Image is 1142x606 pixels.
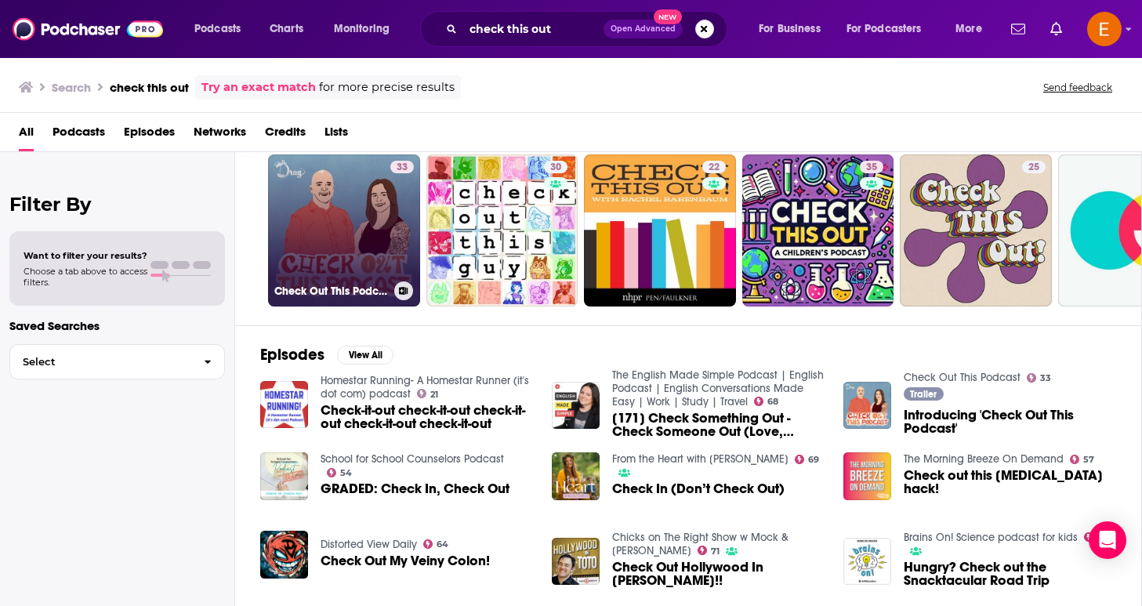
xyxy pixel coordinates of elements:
[323,16,410,42] button: open menu
[321,482,509,495] a: GRADED: Check In, Check Out
[910,390,937,399] span: Trailer
[124,119,175,151] a: Episodes
[110,80,189,95] h3: check this out
[1044,16,1068,42] a: Show notifications dropdown
[463,16,604,42] input: Search podcasts, credits, & more...
[904,561,1116,587] a: Hungry? Check out the Snacktacular Road Trip
[904,469,1116,495] span: Check out this [MEDICAL_DATA] hack!
[321,538,417,551] a: Distorted View Daily
[9,318,225,333] p: Saved Searches
[270,18,303,40] span: Charts
[843,452,891,500] img: Check out this sunburn hack!
[604,20,683,38] button: Open AdvancedNew
[24,266,147,288] span: Choose a tab above to access filters.
[552,382,600,430] img: [171] Check Something Out - Check Someone Out (Love, Dating Part 2)
[904,452,1064,466] a: The Morning Breeze On Demand
[904,371,1021,384] a: Check Out This Podcast
[435,11,742,47] div: Search podcasts, credits, & more...
[550,160,561,176] span: 30
[544,161,567,173] a: 30
[552,538,600,586] img: Check Out Hollywood In Toto!!
[860,161,883,173] a: 35
[260,345,324,365] h2: Episodes
[748,16,840,42] button: open menu
[13,14,163,44] img: Podchaser - Follow, Share and Rate Podcasts
[612,412,825,438] a: [171] Check Something Out - Check Someone Out (Love, Dating Part 2)
[426,154,578,307] a: 30
[327,468,353,477] a: 54
[612,368,824,408] a: The English Made Simple Podcast | English Podcast | English Conversations Made Easy | Work | Stud...
[1089,521,1126,559] div: Open Intercom Messenger
[390,161,414,173] a: 33
[612,482,785,495] a: Check In (Don’t Check Out)
[430,391,438,398] span: 21
[698,546,720,555] a: 71
[260,531,308,579] img: Check Out My Veiny Colon!
[1005,16,1031,42] a: Show notifications dropdown
[1070,455,1095,464] a: 57
[321,374,529,401] a: Homestar Running- A Homestar Runner (it's dot com) podcast
[702,161,726,173] a: 22
[847,18,922,40] span: For Podcasters
[423,539,449,549] a: 64
[265,119,306,151] a: Credits
[1083,456,1094,463] span: 57
[612,452,789,466] a: From the Heart with Rachel Brathen
[1087,12,1122,46] img: User Profile
[260,452,308,500] a: GRADED: Check In, Check Out
[808,456,819,463] span: 69
[1027,373,1052,383] a: 33
[944,16,1002,42] button: open menu
[9,344,225,379] button: Select
[1084,532,1109,542] a: 77
[843,382,891,430] img: Introducing 'Check Out This Podcast'
[1087,12,1122,46] button: Show profile menu
[10,357,191,367] span: Select
[904,408,1116,435] a: Introducing 'Check Out This Podcast'
[260,345,393,365] a: EpisodesView All
[1028,160,1039,176] span: 25
[334,18,390,40] span: Monitoring
[274,285,388,298] h3: Check Out This Podcast
[742,154,894,307] a: 35
[866,160,877,176] span: 35
[612,531,789,557] a: Chicks on The Right Show w Mock & Daisy
[759,18,821,40] span: For Business
[53,119,105,151] a: Podcasts
[904,469,1116,495] a: Check out this sunburn hack!
[397,160,408,176] span: 33
[611,25,676,33] span: Open Advanced
[843,538,891,586] img: Hungry? Check out the Snacktacular Road Trip
[52,80,91,95] h3: Search
[654,9,682,24] span: New
[24,250,147,261] span: Want to filter your results?
[321,554,490,568] a: Check Out My Veiny Colon!
[321,452,504,466] a: School for School Counselors Podcast
[324,119,348,151] a: Lists
[319,78,455,96] span: for more precise results
[321,404,533,430] a: Check-it-out check-it-out check-it-out check-it-out check-it-out
[417,389,439,398] a: 21
[767,398,778,405] span: 68
[955,18,982,40] span: More
[1040,375,1051,382] span: 33
[552,452,600,500] img: Check In (Don’t Check Out)
[194,119,246,151] a: Networks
